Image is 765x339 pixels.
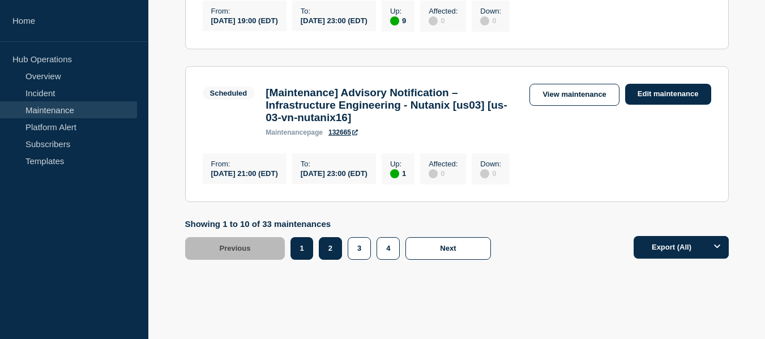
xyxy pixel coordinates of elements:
[185,237,285,260] button: Previous
[429,168,458,178] div: 0
[390,168,406,178] div: 1
[211,7,278,15] p: From :
[405,237,490,260] button: Next
[301,160,367,168] p: To :
[480,7,501,15] p: Down :
[440,244,456,252] span: Next
[266,128,323,136] p: page
[480,16,489,25] div: disabled
[429,169,438,178] div: disabled
[301,15,367,25] div: [DATE] 23:00 (EDT)
[390,16,399,25] div: up
[429,15,458,25] div: 0
[429,16,438,25] div: disabled
[211,160,278,168] p: From :
[220,244,251,252] span: Previous
[480,15,501,25] div: 0
[319,237,342,260] button: 2
[706,236,729,259] button: Options
[429,7,458,15] p: Affected :
[290,237,313,260] button: 1
[211,15,278,25] div: [DATE] 19:00 (EDT)
[211,168,278,178] div: [DATE] 21:00 (EDT)
[529,84,619,106] a: View maintenance
[390,15,406,25] div: 9
[266,128,307,136] span: maintenance
[301,168,367,178] div: [DATE] 23:00 (EDT)
[390,169,399,178] div: up
[301,7,367,15] p: To :
[480,168,501,178] div: 0
[328,128,358,136] a: 132665
[634,236,729,259] button: Export (All)
[480,160,501,168] p: Down :
[377,237,400,260] button: 4
[390,7,406,15] p: Up :
[348,237,371,260] button: 3
[480,169,489,178] div: disabled
[210,89,247,97] div: Scheduled
[429,160,458,168] p: Affected :
[390,160,406,168] p: Up :
[625,84,711,105] a: Edit maintenance
[266,87,518,124] h3: [Maintenance] Advisory Notification – Infrastructure Engineering - Nutanix [us03] [us-03-vn-nutan...
[185,219,497,229] p: Showing 1 to 10 of 33 maintenances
